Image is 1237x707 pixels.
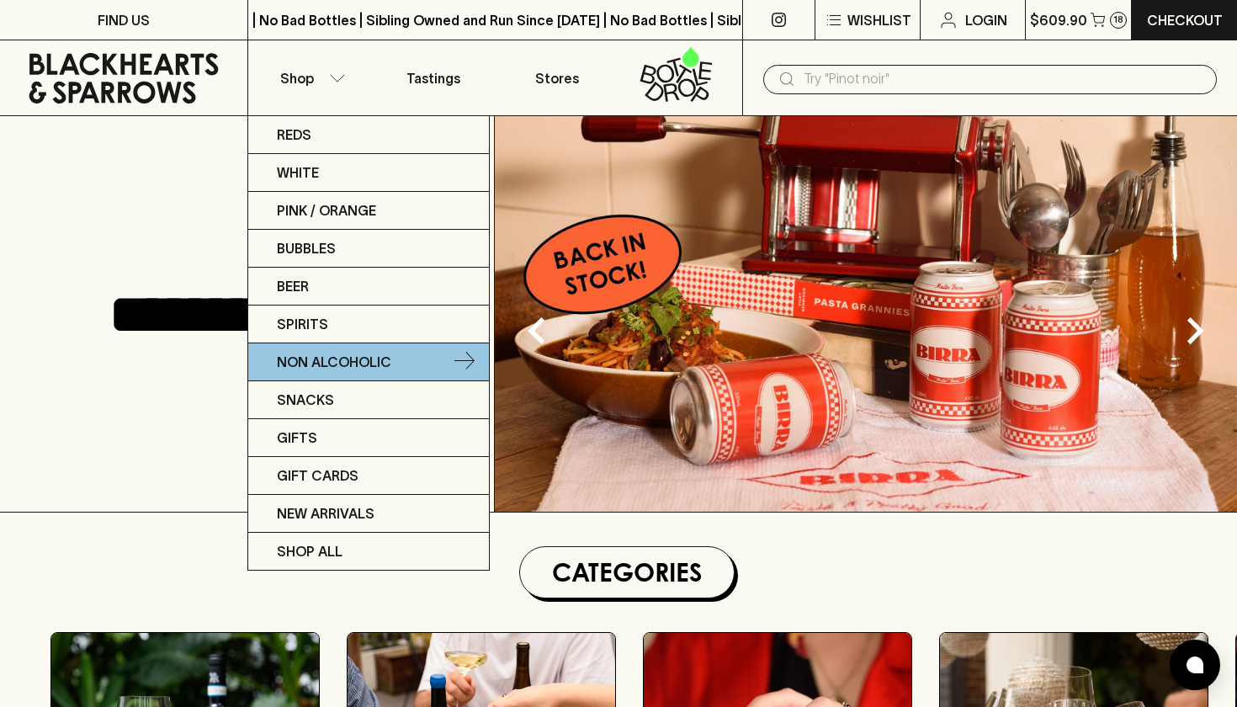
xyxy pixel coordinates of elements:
[248,154,489,192] a: White
[248,381,489,419] a: Snacks
[277,465,358,486] p: Gift Cards
[248,268,489,306] a: Beer
[248,343,489,381] a: Non Alcoholic
[277,125,311,145] p: Reds
[248,495,489,533] a: New Arrivals
[248,192,489,230] a: Pink / Orange
[277,200,376,221] p: Pink / Orange
[248,419,489,457] a: Gifts
[277,428,317,448] p: Gifts
[248,306,489,343] a: Spirits
[248,457,489,495] a: Gift Cards
[277,162,319,183] p: White
[277,238,336,258] p: Bubbles
[248,230,489,268] a: Bubbles
[277,503,374,524] p: New Arrivals
[1187,656,1203,673] img: bubble-icon
[248,533,489,570] a: SHOP ALL
[277,390,334,410] p: Snacks
[277,541,342,561] p: SHOP ALL
[277,276,309,296] p: Beer
[277,314,328,334] p: Spirits
[248,116,489,154] a: Reds
[277,352,391,372] p: Non Alcoholic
